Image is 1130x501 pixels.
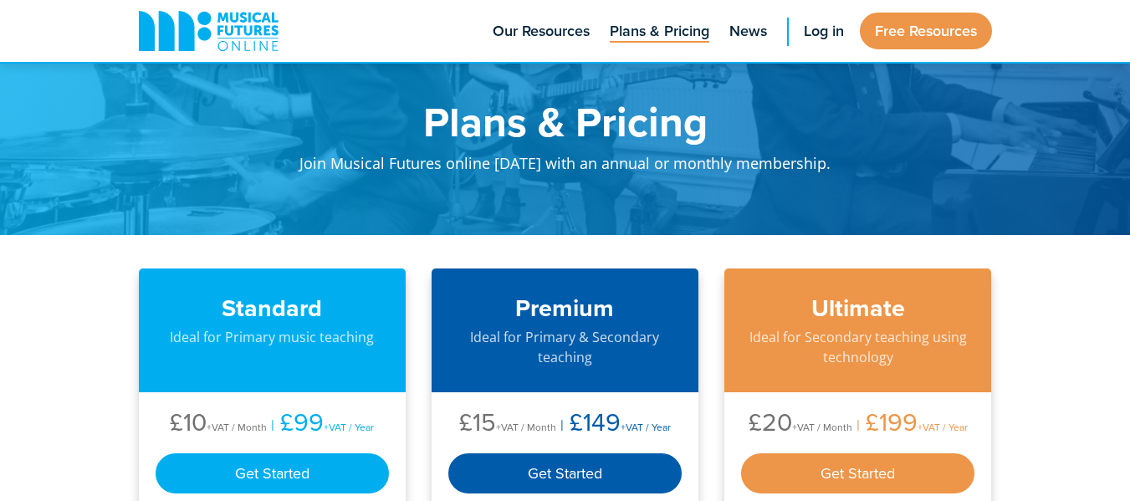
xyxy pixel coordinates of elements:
div: Get Started [741,453,975,493]
li: £20 [749,409,852,440]
p: Ideal for Secondary teaching using technology [741,327,975,367]
span: +VAT / Year [324,420,374,434]
li: £15 [459,409,556,440]
span: +VAT / Month [207,420,267,434]
li: £149 [556,409,671,440]
p: Ideal for Primary & Secondary teaching [448,327,683,367]
span: +VAT / Month [496,420,556,434]
li: £10 [170,409,267,440]
span: +VAT / Year [621,420,671,434]
li: £199 [852,409,968,440]
p: Join Musical Futures online [DATE] with an annual or monthly membership. [239,142,892,193]
span: Our Resources [493,20,590,43]
span: News [729,20,767,43]
span: Log in [804,20,844,43]
h3: Premium [448,294,683,323]
h3: Standard [156,294,390,323]
span: +VAT / Year [918,420,968,434]
h3: Ultimate [741,294,975,323]
div: Get Started [448,453,683,493]
a: Free Resources [860,13,992,49]
li: £99 [267,409,374,440]
div: Get Started [156,453,390,493]
p: Ideal for Primary music teaching [156,327,390,347]
h1: Plans & Pricing [239,100,892,142]
span: +VAT / Month [792,420,852,434]
span: Plans & Pricing [610,20,709,43]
